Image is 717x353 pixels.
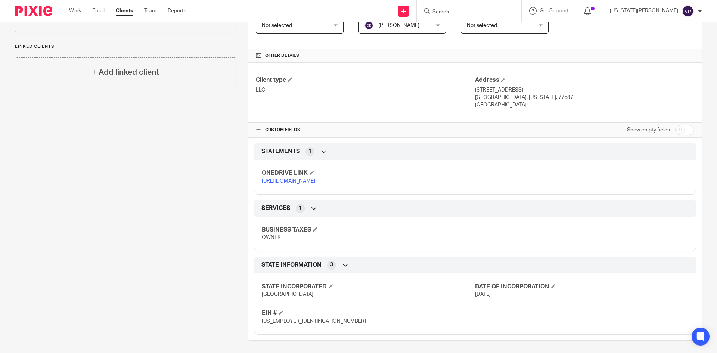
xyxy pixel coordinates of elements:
[378,23,419,28] span: [PERSON_NAME]
[475,76,694,84] h4: Address
[627,126,670,134] label: Show empty fields
[15,6,52,16] img: Pixie
[682,5,694,17] img: svg%3E
[475,94,694,101] p: [GEOGRAPHIC_DATA], [US_STATE], 77587
[540,8,568,13] span: Get Support
[92,66,159,78] h4: + Add linked client
[299,205,302,212] span: 1
[262,319,366,324] span: [US_EMPLOYER_IDENTIFICATION_NUMBER]
[92,7,105,15] a: Email
[256,76,475,84] h4: Client type
[261,204,290,212] span: SERVICES
[262,292,313,297] span: [GEOGRAPHIC_DATA]
[256,86,475,94] p: LLC
[15,44,236,50] p: Linked clients
[262,235,281,240] span: OWNER
[475,101,694,109] p: [GEOGRAPHIC_DATA]
[262,169,475,177] h4: ONEDRIVE LINK
[475,86,694,94] p: [STREET_ADDRESS]
[256,127,475,133] h4: CUSTOM FIELDS
[262,23,292,28] span: Not selected
[262,309,475,317] h4: EIN #
[262,179,315,184] a: [URL][DOMAIN_NAME]
[262,226,475,234] h4: BUSINESS TAXES
[475,292,491,297] span: [DATE]
[69,7,81,15] a: Work
[261,148,300,155] span: STATEMENTS
[610,7,678,15] p: [US_STATE][PERSON_NAME]
[116,7,133,15] a: Clients
[262,283,475,291] h4: STATE INCORPORATED
[261,261,322,269] span: STATE INFORMATION
[364,21,373,30] img: svg%3E
[475,283,688,291] h4: DATE OF INCORPORATION
[308,148,311,155] span: 1
[144,7,156,15] a: Team
[168,7,186,15] a: Reports
[467,23,497,28] span: Not selected
[330,261,333,269] span: 3
[265,53,299,59] span: Other details
[432,9,499,16] input: Search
